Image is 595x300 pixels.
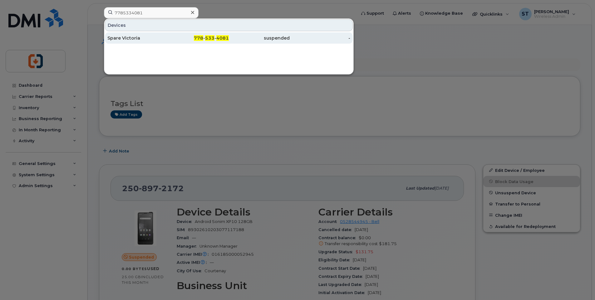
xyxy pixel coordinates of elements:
span: 533 [205,35,214,41]
span: 778 [194,35,203,41]
span: 4081 [216,35,229,41]
a: Spare Victoria778-533-4081suspended- [105,32,353,44]
div: suspended [229,35,290,41]
div: Spare Victoria [107,35,168,41]
div: - - [168,35,229,41]
div: Devices [105,19,353,31]
div: - [290,35,351,41]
